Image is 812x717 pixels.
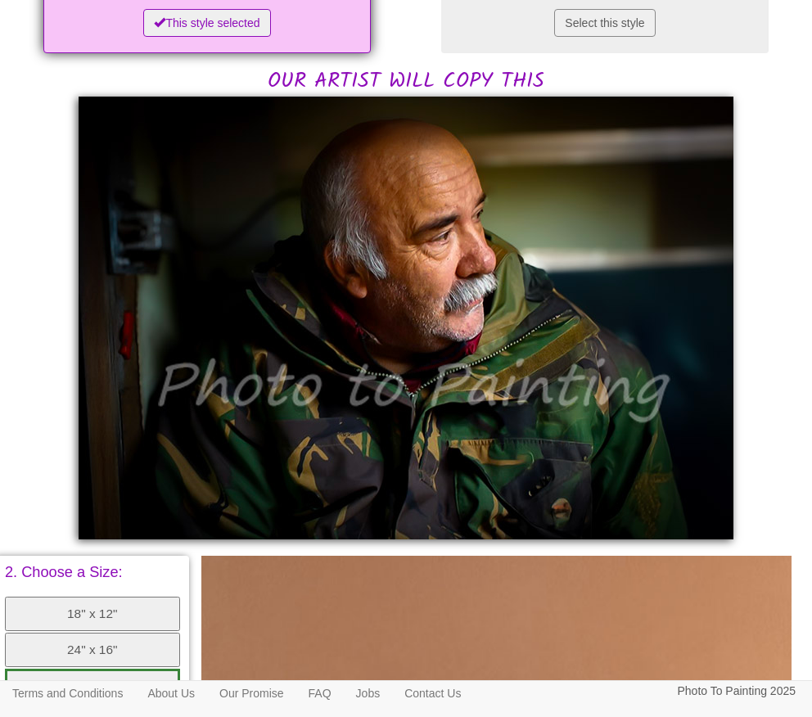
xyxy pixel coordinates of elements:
a: Our Promise [207,681,296,706]
a: About Us [135,681,207,706]
p: 2. Choose a Size: [5,565,180,579]
button: This style selected [143,9,270,37]
img: Kayleigh, please would you: [79,97,733,539]
button: 24" x 16" [5,633,180,667]
a: FAQ [296,681,344,706]
button: 30" x 20" [5,669,180,705]
p: Photo To Painting 2025 [677,681,796,701]
a: Contact Us [392,681,473,706]
button: 18" x 12" [5,597,180,631]
button: Select this style [554,9,655,37]
a: Jobs [344,681,393,706]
